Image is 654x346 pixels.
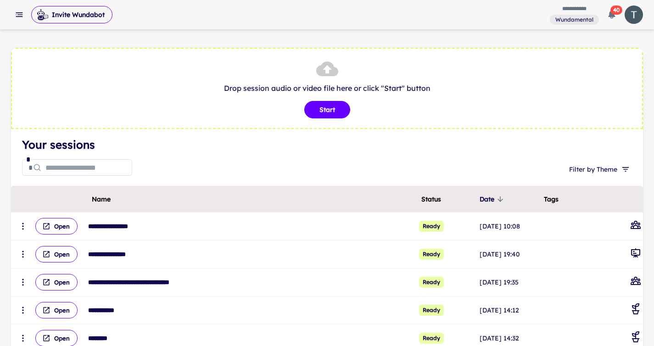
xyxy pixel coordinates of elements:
td: [DATE] 19:35 [478,268,542,296]
button: Open [35,246,78,262]
span: Ready [419,221,444,232]
button: Open [35,302,78,318]
h4: Your sessions [22,136,632,153]
button: Invite Wundabot [31,6,112,23]
button: Start [304,101,350,118]
span: You are a member of this workspace. Contact your workspace owner for assistance. [550,14,599,25]
button: Open [35,218,78,234]
td: [DATE] 10:08 [478,212,542,240]
span: Ready [419,277,444,288]
td: [DATE] 19:40 [478,240,542,268]
button: 40 [603,6,621,24]
span: Date [480,194,506,205]
span: Ready [419,305,444,316]
span: Invite Wundabot to record a meeting [31,6,112,24]
p: Drop session audio or video file here or click "Start" button [21,83,633,94]
span: Ready [419,333,444,344]
span: Wundamental [552,16,597,24]
span: 40 [610,6,622,15]
div: Coaching [630,331,641,345]
div: Coaching [630,303,641,317]
td: [DATE] 14:12 [478,296,542,324]
span: Tags [544,194,559,205]
span: Status [421,194,441,205]
div: Group Session [630,219,641,233]
button: Open [35,274,78,290]
div: General Meeting [630,247,641,261]
button: Filter by Theme [565,161,632,178]
div: Group Session [630,275,641,289]
span: Ready [419,249,444,260]
span: Name [92,194,111,205]
img: photoURL [625,6,643,24]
